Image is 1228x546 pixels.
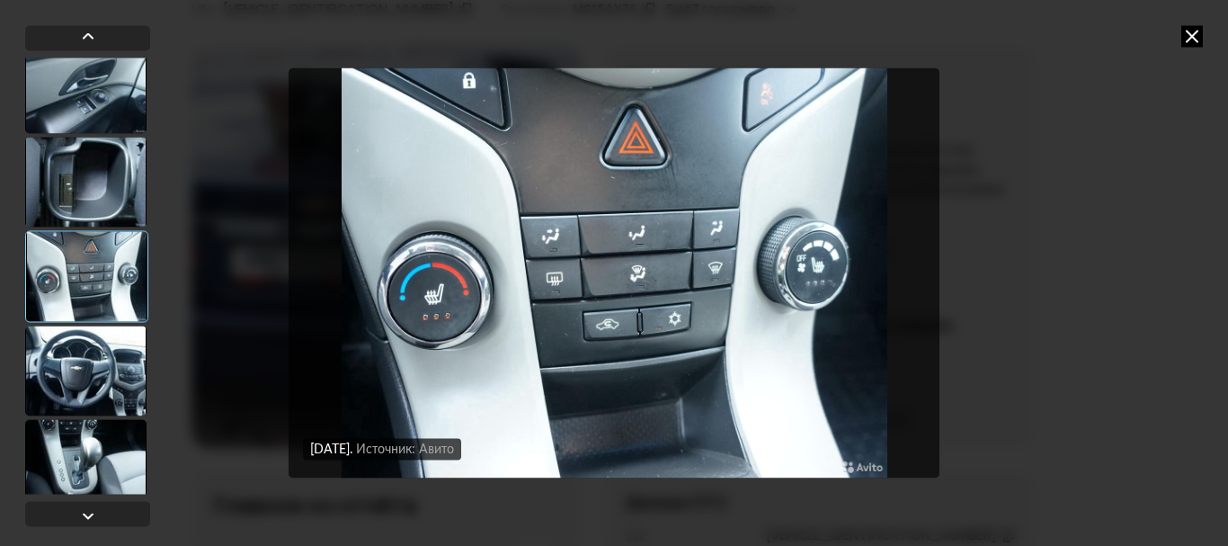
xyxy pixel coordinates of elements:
[289,66,939,480] div: Go to Slide 11
[220,103,275,127] strong: Новинка
[191,194,728,291] h1: Проверка истории авто по VIN и госномеру
[356,441,454,457] div: Источник: Авито
[443,139,476,153] span: Ну‑ка
[310,441,356,457] div: [DATE]
[601,14,701,50] button: Проверить
[533,401,641,444] button: Проверить
[336,459,442,479] a: Пример отчёта
[289,68,939,478] img: Источник: Авито
[826,23,877,41] a: Помощь
[967,14,1037,50] button: Войти
[351,14,601,50] input: VIN, госномер, номер кузова
[253,130,426,146] h6: Узнайте пробег и скрутки
[615,25,687,40] span: Проверить
[891,23,940,40] span: Отчёты
[191,401,534,444] input: VIN, госномер, номер кузова
[982,25,1022,40] span: Войти
[826,23,877,40] span: Помощь
[891,23,940,41] a: Отчёты
[253,148,426,162] p: Бесплатно ヽ(♡‿♡)ノ
[191,459,315,479] a: Как узнать номер
[551,416,623,430] span: Проверить
[191,309,643,380] p: У Автотеки самая полная база данных об авто с пробегом. Мы покажем ДТП, залог, ремонты, скрутку п...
